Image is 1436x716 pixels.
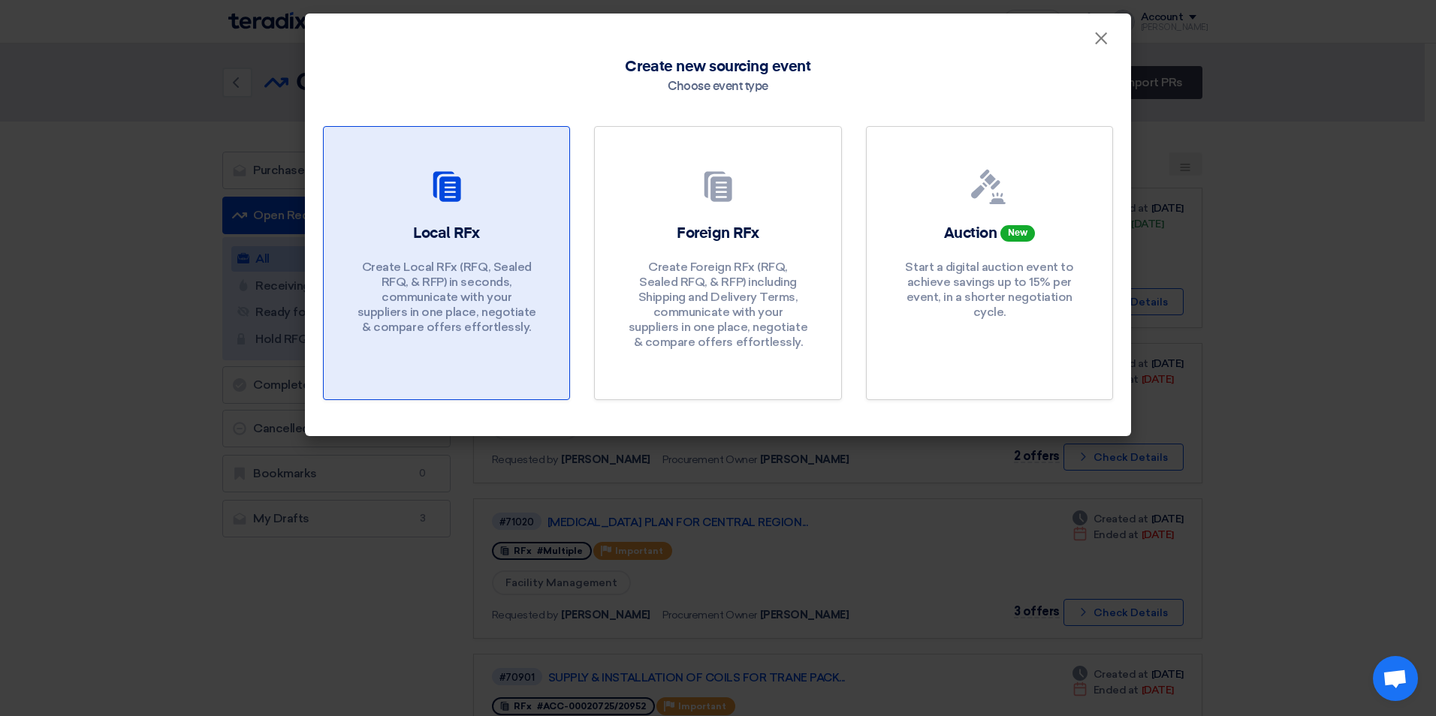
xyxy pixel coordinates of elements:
[866,126,1113,400] a: Auction New Start a digital auction event to achieve savings up to 15% per event, in a shorter ne...
[1373,656,1418,701] a: Open chat
[1000,225,1035,242] span: New
[413,223,480,244] h2: Local RFx
[628,260,808,350] p: Create Foreign RFx (RFQ, Sealed RFQ, & RFP) including Shipping and Delivery Terms, communicate wi...
[899,260,1079,320] p: Start a digital auction event to achieve savings up to 15% per event, in a shorter negotiation cy...
[1082,24,1121,54] button: Close
[1094,27,1109,57] span: ×
[594,126,841,400] a: Foreign RFx Create Foreign RFx (RFQ, Sealed RFQ, & RFP) including Shipping and Delivery Terms, co...
[668,78,768,96] div: Choose event type
[944,226,997,241] span: Auction
[323,126,570,400] a: Local RFx Create Local RFx (RFQ, Sealed RFQ, & RFP) in seconds, communicate with your suppliers i...
[357,260,537,335] p: Create Local RFx (RFQ, Sealed RFQ, & RFP) in seconds, communicate with your suppliers in one plac...
[677,223,759,244] h2: Foreign RFx
[625,56,810,78] span: Create new sourcing event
